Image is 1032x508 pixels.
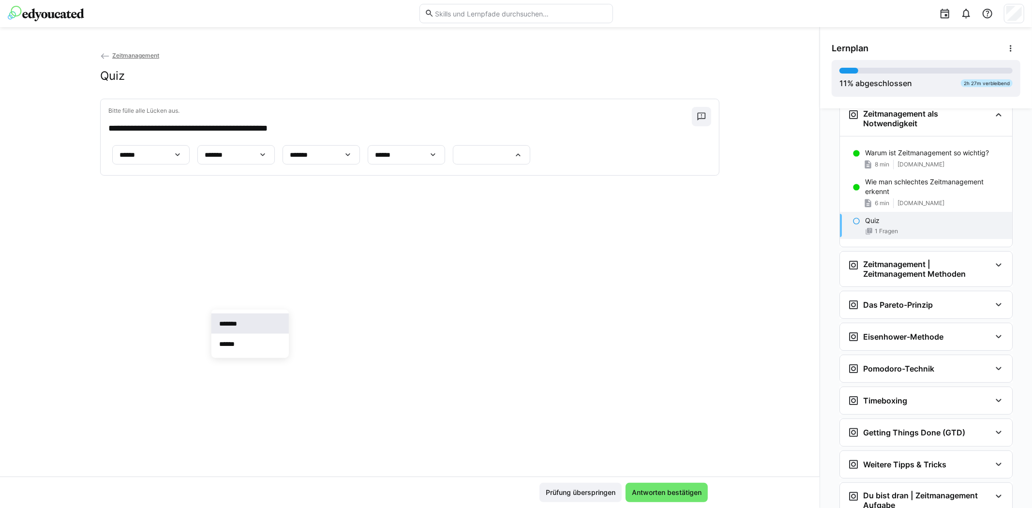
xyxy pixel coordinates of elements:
button: Antworten bestätigen [626,483,708,502]
span: Antworten bestätigen [630,488,703,497]
p: Quiz [865,216,880,225]
div: % abgeschlossen [839,77,912,89]
h3: Timeboxing [863,396,907,405]
span: Lernplan [832,43,868,54]
h3: Pomodoro-Technik [863,364,934,374]
h3: Das Pareto-Prinzip [863,300,933,310]
span: 8 min [875,161,889,168]
span: 6 min [875,199,889,207]
div: 2h 27m verbleibend [961,79,1013,87]
p: Wie man schlechtes Zeitmanagement erkennt [865,177,1004,196]
button: Prüfung überspringen [539,483,622,502]
a: Zeitmanagement [100,52,159,59]
span: Zeitmanagement [112,52,159,59]
span: [DOMAIN_NAME] [897,199,944,207]
h3: Zeitmanagement als Notwendigkeit [863,109,991,128]
h3: Eisenhower-Methode [863,332,943,342]
span: 1 Fragen [875,227,898,235]
h3: Getting Things Done (GTD) [863,428,965,437]
input: Skills und Lernpfade durchsuchen… [434,9,607,18]
span: [DOMAIN_NAME] [897,161,944,168]
p: Bitte fülle alle Lücken aus. [108,107,692,115]
h2: Quiz [100,69,125,83]
span: Prüfung überspringen [544,488,617,497]
h3: Zeitmanagement | Zeitmanagement Methoden [863,259,991,279]
span: 11 [839,78,847,88]
h3: Weitere Tipps & Tricks [863,460,946,469]
p: Warum ist Zeitmanagement so wichtig? [865,148,989,158]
